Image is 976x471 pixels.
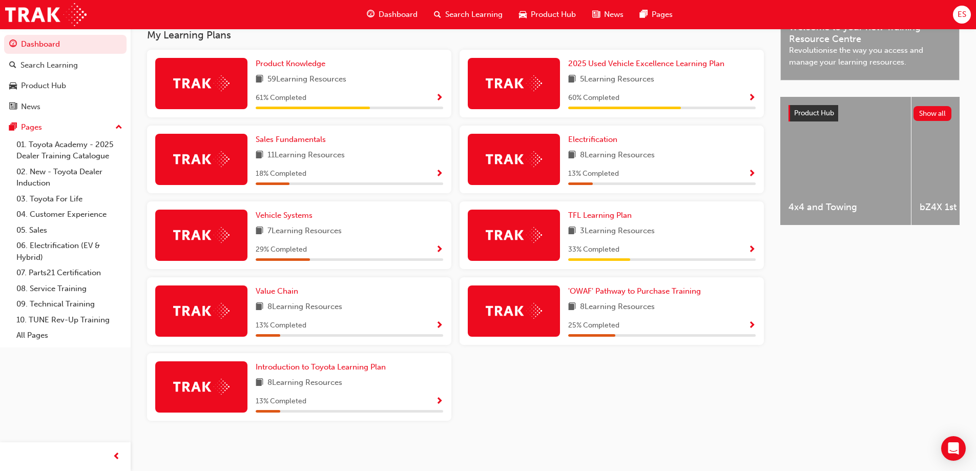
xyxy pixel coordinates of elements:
a: 05. Sales [12,222,127,238]
a: TFL Learning Plan [568,210,636,221]
span: 3 Learning Resources [580,225,655,238]
a: 08. Service Training [12,281,127,297]
img: Trak [173,151,230,167]
span: 4x4 and Towing [788,201,903,213]
span: 'OWAF' Pathway to Purchase Training [568,286,701,296]
span: 25 % Completed [568,320,619,332]
span: 61 % Completed [256,92,306,104]
img: Trak [173,379,230,395]
a: Search Learning [4,56,127,75]
span: book-icon [568,301,576,314]
span: book-icon [256,225,263,238]
span: 8 Learning Resources [580,149,655,162]
a: 'OWAF' Pathway to Purchase Training [568,285,705,297]
h3: My Learning Plans [147,29,764,41]
span: Show Progress [748,170,756,179]
button: Show all [913,106,952,121]
span: pages-icon [9,123,17,132]
a: 09. Technical Training [12,296,127,312]
span: pages-icon [640,8,648,21]
span: 8 Learning Resources [267,377,342,390]
div: Pages [21,121,42,133]
span: Show Progress [435,94,443,103]
button: Show Progress [748,168,756,180]
span: Introduction to Toyota Learning Plan [256,362,386,372]
span: Show Progress [435,321,443,331]
span: search-icon [434,8,441,21]
span: Search Learning [445,9,503,21]
a: 4x4 and Towing [780,97,911,225]
img: Trak [486,151,542,167]
a: car-iconProduct Hub [511,4,584,25]
span: news-icon [9,103,17,112]
span: guage-icon [9,40,17,49]
a: 07. Parts21 Certification [12,265,127,281]
button: Pages [4,118,127,137]
span: Show Progress [748,321,756,331]
span: News [604,9,624,21]
a: 04. Customer Experience [12,207,127,222]
span: book-icon [256,149,263,162]
span: Show Progress [435,245,443,255]
span: up-icon [115,121,122,134]
button: Show Progress [435,168,443,180]
span: 5 Learning Resources [580,73,654,86]
a: 06. Electrification (EV & Hybrid) [12,238,127,265]
span: 13 % Completed [568,168,619,180]
span: 8 Learning Resources [580,301,655,314]
span: news-icon [592,8,600,21]
span: 2025 Used Vehicle Excellence Learning Plan [568,59,724,68]
span: 7 Learning Resources [267,225,342,238]
span: book-icon [568,225,576,238]
span: 13 % Completed [256,320,306,332]
button: Show Progress [435,395,443,408]
div: Product Hub [21,80,66,92]
a: Product HubShow all [788,105,951,121]
span: 8 Learning Resources [267,301,342,314]
div: News [21,101,40,113]
span: car-icon [9,81,17,91]
a: 10. TUNE Rev-Up Training [12,312,127,328]
img: Trak [486,75,542,91]
button: ES [953,6,971,24]
span: Show Progress [748,94,756,103]
span: car-icon [519,8,527,21]
span: Revolutionise the way you access and manage your learning resources. [789,45,951,68]
span: Show Progress [435,397,443,406]
a: pages-iconPages [632,4,681,25]
a: search-iconSearch Learning [426,4,511,25]
span: Product Hub [794,109,834,117]
a: Value Chain [256,285,302,297]
a: Electrification [568,134,621,146]
span: 11 Learning Resources [267,149,345,162]
span: prev-icon [113,450,120,463]
span: book-icon [256,301,263,314]
a: 01. Toyota Academy - 2025 Dealer Training Catalogue [12,137,127,164]
a: Sales Fundamentals [256,134,330,146]
span: Dashboard [379,9,418,21]
button: DashboardSearch LearningProduct HubNews [4,33,127,118]
a: 02. New - Toyota Dealer Induction [12,164,127,191]
a: news-iconNews [584,4,632,25]
span: Vehicle Systems [256,211,313,220]
button: Show Progress [748,92,756,105]
span: Product Hub [531,9,576,21]
img: Trak [5,3,87,26]
a: 2025 Used Vehicle Excellence Learning Plan [568,58,729,70]
span: book-icon [568,149,576,162]
a: Vehicle Systems [256,210,317,221]
span: 13 % Completed [256,396,306,407]
span: guage-icon [367,8,375,21]
a: All Pages [12,327,127,343]
a: News [4,97,127,116]
button: Show Progress [435,319,443,332]
a: Introduction to Toyota Learning Plan [256,361,390,373]
span: 29 % Completed [256,244,307,256]
a: Product Hub [4,76,127,95]
img: Trak [173,227,230,243]
span: Welcome to your new Training Resource Centre [789,22,951,45]
img: Trak [173,75,230,91]
span: ES [958,9,966,21]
